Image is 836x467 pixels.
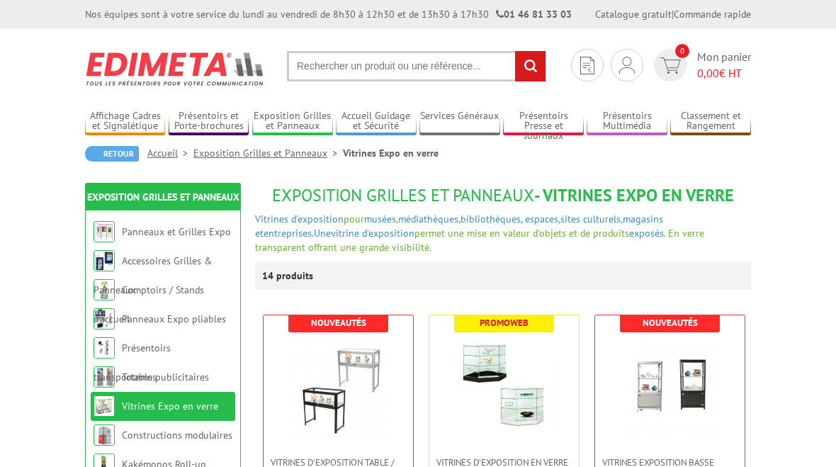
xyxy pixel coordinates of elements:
[595,7,751,21] div: |
[515,51,546,81] input: rechercher
[580,57,594,74] img: devis rapide
[496,8,572,21] strong: 01 46 81 33 03
[272,184,534,206] span: Exposition Grilles et Panneaux
[364,213,396,225] a: musées
[619,57,635,74] img: devis rapide
[252,110,332,133] a: Exposition Grilles et Panneaux
[650,49,751,81] a: devis rapide 0 Mon panier 0,00€ HT
[697,65,751,81] span: € HT
[255,186,751,205] h1: - Vitrines Expo en verre
[94,395,115,417] img: Vitrines Expo en verre
[587,110,667,133] a: Présentoirs Multimédia
[287,51,546,81] input: Rechercher un produit ou une référence...
[560,213,621,225] a: sites culturels
[521,213,558,225] a: , espaces
[336,110,416,133] a: Accueil Guidage et Sécurité
[697,66,719,80] span: 0,00
[85,7,572,21] div: Nos équipes sont à votre service du lundi au vendredi de 8h30 à 12h30 et de 13h30 à 17h30
[461,213,521,225] a: bibliothèques
[94,221,115,242] img: Panneaux et Grilles Expo
[87,191,239,203] a: Exposition Grilles et Panneaux
[122,429,232,441] a: Constructions modulaires
[595,8,672,21] a: Catalogue gratuit
[643,317,698,329] b: Nouveautés
[675,44,689,58] span: 0
[289,337,388,436] img: Vitrines d'exposition table / comptoir LED Aluminium H 90 x L 90 cm - Gris Alu ou Noir
[94,254,212,296] a: Accessoires Grilles & Panneaux
[122,400,218,412] a: Vitrines Expo en verre
[660,57,681,74] img: devis rapide
[94,424,115,446] img: Constructions modulaires
[419,110,499,133] a: Services Généraux
[122,313,226,325] a: Panneaux Expo pliables
[264,227,314,240] a: entreprises.
[85,110,165,133] a: Affichage Cadres et Signalétique
[94,337,115,359] img: Présentoirs transportables
[670,110,750,133] a: Classement et Rangement
[503,110,583,133] a: Présentoirs Presse et Journaux
[314,227,331,240] a: Une
[480,317,529,329] b: Promoweb
[331,227,414,240] a: vitrine d'exposition
[169,110,249,133] a: Présentoirs et Porte-brochures
[343,146,439,160] li: Vitrines Expo en verre
[122,225,231,238] a: Panneaux et Grilles Expo
[255,227,704,254] font: permet une mise en valeur d'objets et de produits . En verre transparent offrant une grande visib...
[94,283,204,325] a: Comptoirs / Stands d'accueil
[311,317,366,329] b: Nouveautés
[85,43,266,95] img: Edimeta
[398,213,458,225] a: médiathèques
[629,227,664,240] a: exposés
[455,337,554,436] img: VITRINES D’EXPOSITION EN VERRE TREMPÉ SÉCURISÉ MODELE ANGLE - BLANC OU NOIR
[255,213,663,240] span: pour , , , ,
[262,261,315,290] p: 14 produits
[147,147,193,159] a: Accueil
[697,49,751,81] span: Mon panier
[674,8,751,21] a: Commande rapide
[85,146,139,162] a: Retour
[621,337,720,436] img: VITRINES EXPOSITION BASSE COMPTOIR VERRE ECLAIRAGE LED H 90 x L 45 CM - AVEC UNE RÉSERVE - GRIS A...
[255,213,344,225] a: Vitrines d'exposition
[94,342,171,383] a: Présentoirs transportables
[94,250,115,271] img: Accessoires Grilles & Panneaux
[255,213,663,240] a: magasins et
[193,147,343,159] a: Exposition Grilles et Panneaux
[122,371,209,383] a: Totems publicitaires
